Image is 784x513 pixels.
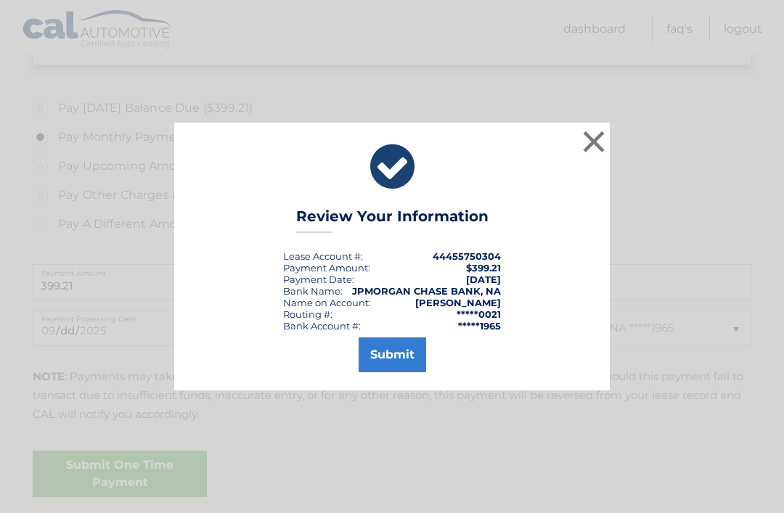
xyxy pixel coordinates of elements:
div: Payment Amount: [283,262,370,274]
h3: Review Your Information [296,208,489,233]
strong: JPMORGAN CHASE BANK, NA [352,285,501,297]
strong: [PERSON_NAME] [415,297,501,308]
div: Bank Name: [283,285,343,297]
span: $399.21 [466,262,501,274]
span: [DATE] [466,274,501,285]
div: Name on Account: [283,297,371,308]
div: Lease Account #: [283,250,363,262]
button: Submit [359,337,426,372]
span: Payment Date [283,274,352,285]
strong: 44455750304 [433,250,501,262]
button: × [579,127,608,156]
div: : [283,274,354,285]
div: Routing #: [283,308,332,320]
div: Bank Account #: [283,320,361,332]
